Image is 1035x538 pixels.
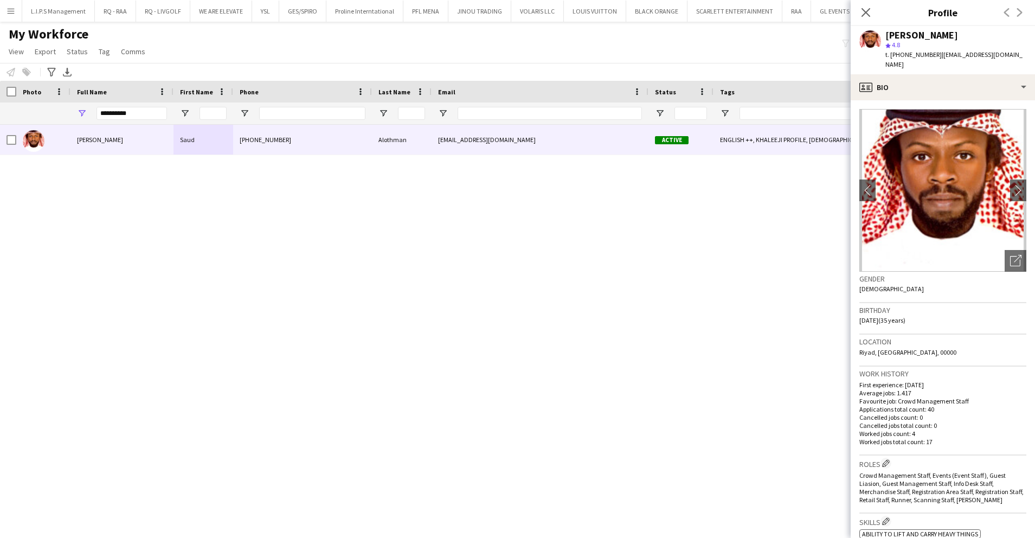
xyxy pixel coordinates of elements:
p: Worked jobs total count: 17 [859,438,1026,446]
button: WE ARE ELEVATE [190,1,252,22]
p: First experience: [DATE] [859,381,1026,389]
button: Open Filter Menu [438,108,448,118]
p: Cancelled jobs total count: 0 [859,421,1026,430]
input: Tags Filter Input [740,107,978,120]
button: RQ - RAA [95,1,136,22]
button: GL EVENTS [811,1,859,22]
span: Tags [720,88,735,96]
span: Last Name [378,88,410,96]
a: Status [62,44,92,59]
button: Open Filter Menu [378,108,388,118]
span: First Name [180,88,213,96]
p: Favourite job: Crowd Management Staff [859,397,1026,405]
button: GES/SPIRO [279,1,326,22]
span: [DEMOGRAPHIC_DATA] [859,285,924,293]
div: ENGLISH ++, KHALEEJI PROFILE, [DEMOGRAPHIC_DATA] NATIONAL, THA SUPERVISOR CERTIFIED, TOP HOST/HOS... [713,125,985,155]
span: Status [655,88,676,96]
button: L.I.P.S Management [22,1,95,22]
button: RQ - LIVGOLF [136,1,190,22]
input: Email Filter Input [458,107,642,120]
div: [PERSON_NAME] [885,30,958,40]
button: VOLARIS LLC [511,1,564,22]
span: Status [67,47,88,56]
h3: Birthday [859,305,1026,315]
button: Proline Interntational [326,1,403,22]
button: Open Filter Menu [240,108,249,118]
input: Phone Filter Input [259,107,365,120]
button: Open Filter Menu [180,108,190,118]
span: | [EMAIL_ADDRESS][DOMAIN_NAME] [885,50,1023,68]
span: Ability to lift and carry heavy things [862,530,978,538]
h3: Roles [859,458,1026,469]
h3: Location [859,337,1026,347]
h3: Work history [859,369,1026,379]
input: Last Name Filter Input [398,107,425,120]
button: RAA [782,1,811,22]
div: [EMAIL_ADDRESS][DOMAIN_NAME] [432,125,648,155]
div: Bio [851,74,1035,100]
input: Full Name Filter Input [97,107,167,120]
button: JINOU TRADING [448,1,511,22]
div: Saud [173,125,233,155]
p: Worked jobs count: 4 [859,430,1026,438]
span: Active [655,136,689,144]
a: Export [30,44,60,59]
button: Open Filter Menu [655,108,665,118]
span: Phone [240,88,259,96]
div: Open photos pop-in [1005,250,1026,272]
p: Average jobs: 1.417 [859,389,1026,397]
span: Full Name [77,88,107,96]
button: PFL MENA [403,1,448,22]
span: [DATE] (35 years) [859,316,905,324]
img: Crew avatar or photo [859,109,1026,272]
app-action-btn: Export XLSX [61,66,74,79]
span: Export [35,47,56,56]
span: Tag [99,47,110,56]
span: 4.8 [892,41,900,49]
div: Alothman [372,125,432,155]
span: Riyad, [GEOGRAPHIC_DATA], 00000 [859,348,956,356]
span: View [9,47,24,56]
a: Comms [117,44,150,59]
button: SCARLETT ENTERTAINMENT [687,1,782,22]
h3: Gender [859,274,1026,284]
span: Email [438,88,455,96]
button: BLACK ORANGE [626,1,687,22]
input: Status Filter Input [674,107,707,120]
a: Tag [94,44,114,59]
span: Photo [23,88,41,96]
span: [PERSON_NAME] [77,136,123,144]
p: Cancelled jobs count: 0 [859,413,1026,421]
input: First Name Filter Input [200,107,227,120]
img: Saud Alothman [23,130,44,152]
h3: Profile [851,5,1035,20]
span: Comms [121,47,145,56]
button: LOUIS VUITTON [564,1,626,22]
button: Open Filter Menu [77,108,87,118]
div: [PHONE_NUMBER] [233,125,372,155]
span: t. [PHONE_NUMBER] [885,50,942,59]
h3: Skills [859,516,1026,527]
button: YSL [252,1,279,22]
a: View [4,44,28,59]
button: Open Filter Menu [720,108,730,118]
app-action-btn: Advanced filters [45,66,58,79]
p: Applications total count: 40 [859,405,1026,413]
span: Crowd Management Staff, Events (Event Staff), Guest Liasion, Guest Management Staff, Info Desk St... [859,471,1024,504]
span: My Workforce [9,26,88,42]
